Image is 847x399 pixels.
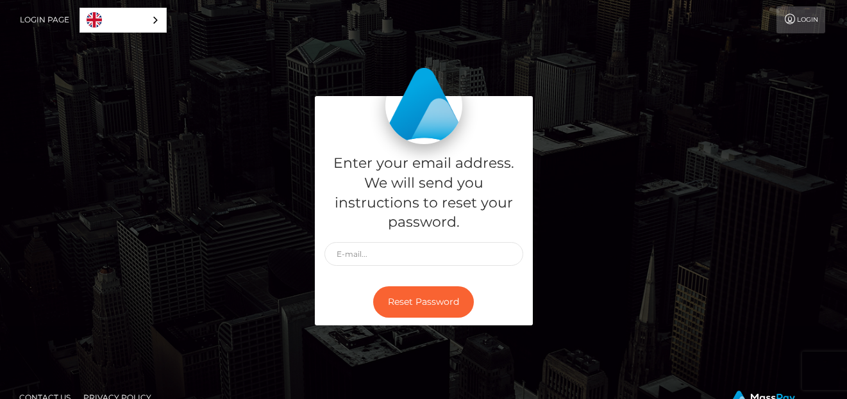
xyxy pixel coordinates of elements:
[373,286,474,318] button: Reset Password
[80,8,166,32] a: English
[385,67,462,144] img: MassPay Login
[80,8,167,33] aside: Language selected: English
[324,242,523,266] input: E-mail...
[20,6,69,33] a: Login Page
[80,8,167,33] div: Language
[776,6,825,33] a: Login
[324,154,523,232] h5: Enter your email address. We will send you instructions to reset your password.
